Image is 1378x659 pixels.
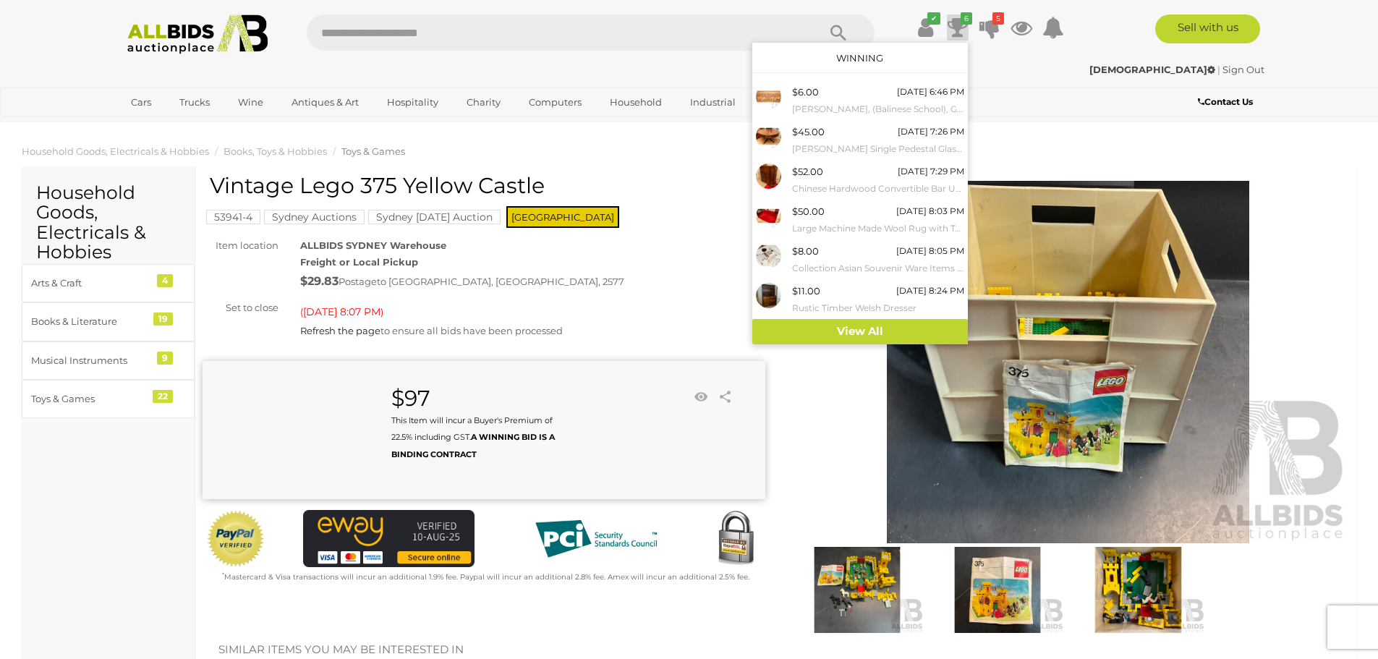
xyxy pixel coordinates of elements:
[457,90,510,114] a: Charity
[31,313,150,330] div: Books & Literature
[206,211,260,223] a: 53941-4
[756,243,781,268] img: 53913-119a.jpg
[300,256,418,268] strong: Freight or Local Pickup
[792,181,964,197] small: Chinese Hardwood Convertible Bar Unit
[791,547,924,633] img: Vintage Lego 375 Yellow Castle
[915,14,937,41] a: ✔
[22,264,195,302] a: Arts & Craft 4
[802,14,875,51] button: Search
[22,341,195,380] a: Musical Instruments 9
[222,572,749,582] small: Mastercard & Visa transactions will incur an additional 1.9% fee. Paypal will incur an additional...
[170,90,219,114] a: Trucks
[300,271,765,292] div: Postage
[224,145,327,157] a: Books, Toys & Hobbies
[792,124,825,140] div: $45.00
[792,260,964,276] small: Collection Asian Souvenir Ware Items Including Brass Miniature Display Weapon Set and More
[690,386,712,408] li: Watch this item
[506,206,619,228] span: [GEOGRAPHIC_DATA]
[792,283,820,299] div: $11.00
[36,183,180,263] h2: Household Goods, Electricals & Hobbies
[218,644,1333,656] h2: Similar items you may be interested in
[206,210,260,224] mark: 53941-4
[300,274,339,288] strong: $29.83
[756,84,781,109] img: 53914-45a.jpg
[896,283,964,299] div: [DATE] 8:24 PM
[792,221,964,237] small: Large Machine Made Wool Rug with Textured Chinese Good Fortune Symbol to Center
[792,84,819,101] div: $6.00
[836,52,883,64] a: Winning
[756,283,781,308] img: 53538-115a.jpg
[303,305,380,318] span: [DATE] 8:07 PM
[897,84,964,100] div: [DATE] 6:46 PM
[707,510,765,568] img: Secured by Rapid SSL
[947,14,969,41] a: 6
[229,90,273,114] a: Wine
[752,160,968,200] a: $52.00 [DATE] 7:29 PM Chinese Hardwood Convertible Bar Unit
[22,302,195,341] a: Books & Literature 19
[31,352,150,369] div: Musical Instruments
[264,211,365,223] a: Sydney Auctions
[300,325,563,336] span: to ensure all bids have been processed
[192,299,289,316] div: Set to close
[961,12,972,25] i: 6
[792,163,823,180] div: $52.00
[300,239,446,251] strong: ALLBIDS SYDNEY Warehouse
[756,124,781,149] img: 53538-57a.jpg
[119,14,276,54] img: Allbids.com.au
[368,211,501,223] a: Sydney [DATE] Auction
[792,300,964,316] small: Rustic Timber Welsh Dresser
[756,203,781,229] img: 53913-66a.jpg
[792,141,964,157] small: [PERSON_NAME] Single Pedestal Glass Topped Rent/Drum Table
[1155,14,1260,43] a: Sell with us
[391,385,430,412] strong: $97
[378,90,448,114] a: Hospitality
[264,210,365,224] mark: Sydney Auctions
[756,163,781,189] img: 53538-60a.jpg
[22,145,209,157] a: Household Goods, Electricals & Hobbies
[153,390,173,403] div: 22
[282,90,368,114] a: Antiques & Art
[157,274,173,287] div: 4
[896,243,964,259] div: [DATE] 8:05 PM
[341,145,405,157] a: Toys & Games
[368,210,501,224] mark: Sydney [DATE] Auction
[792,101,964,117] small: [PERSON_NAME], (Balinese School), Garuda & the Eight Gods, Coloured Ink on Canvas, 83 x 192 cm (i...
[898,124,964,140] div: [DATE] 7:26 PM
[157,352,173,365] div: 9
[752,319,968,344] a: View All
[22,380,195,418] a: Toys & Games 22
[1222,64,1264,75] a: Sign Out
[1217,64,1220,75] span: |
[391,415,555,459] small: This Item will incur a Buyer's Premium of 22.5% including GST.
[519,90,591,114] a: Computers
[792,243,819,260] div: $8.00
[206,510,265,568] img: Official PayPal Seal
[898,163,964,179] div: [DATE] 7:29 PM
[122,114,243,138] a: [GEOGRAPHIC_DATA]
[792,203,825,220] div: $50.00
[931,547,1064,633] img: Vintage Lego 375 Yellow Castle
[896,203,964,219] div: [DATE] 8:03 PM
[1071,547,1204,633] img: Vintage Lego 375 Yellow Castle
[122,90,161,114] a: Cars
[391,432,555,459] b: A WINNING BID IS A BINDING CONTRACT
[752,279,968,319] a: $11.00 [DATE] 8:24 PM Rustic Timber Welsh Dresser
[31,391,150,407] div: Toys & Games
[1198,94,1256,110] a: Contact Us
[787,181,1350,543] img: Vintage Lego 375 Yellow Castle
[303,510,475,567] img: eWAY Payment Gateway
[31,275,150,292] div: Arts & Craft
[377,276,624,287] span: to [GEOGRAPHIC_DATA], [GEOGRAPHIC_DATA], 2577
[153,313,173,326] div: 19
[752,120,968,160] a: $45.00 [DATE] 7:26 PM [PERSON_NAME] Single Pedestal Glass Topped Rent/Drum Table
[210,174,762,197] h1: Vintage Lego 375 Yellow Castle
[752,200,968,239] a: $50.00 [DATE] 8:03 PM Large Machine Made Wool Rug with Textured Chinese Good Fortune Symbol to Ce...
[300,325,380,336] a: Refresh the page
[979,14,1000,41] a: 5
[300,306,383,318] span: ( )
[752,80,968,120] a: $6.00 [DATE] 6:46 PM [PERSON_NAME], (Balinese School), Garuda & the Eight Gods, Coloured Ink on C...
[992,12,1004,25] i: 5
[752,239,968,279] a: $8.00 [DATE] 8:05 PM Collection Asian Souvenir Ware Items Including Brass Miniature Display Weapo...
